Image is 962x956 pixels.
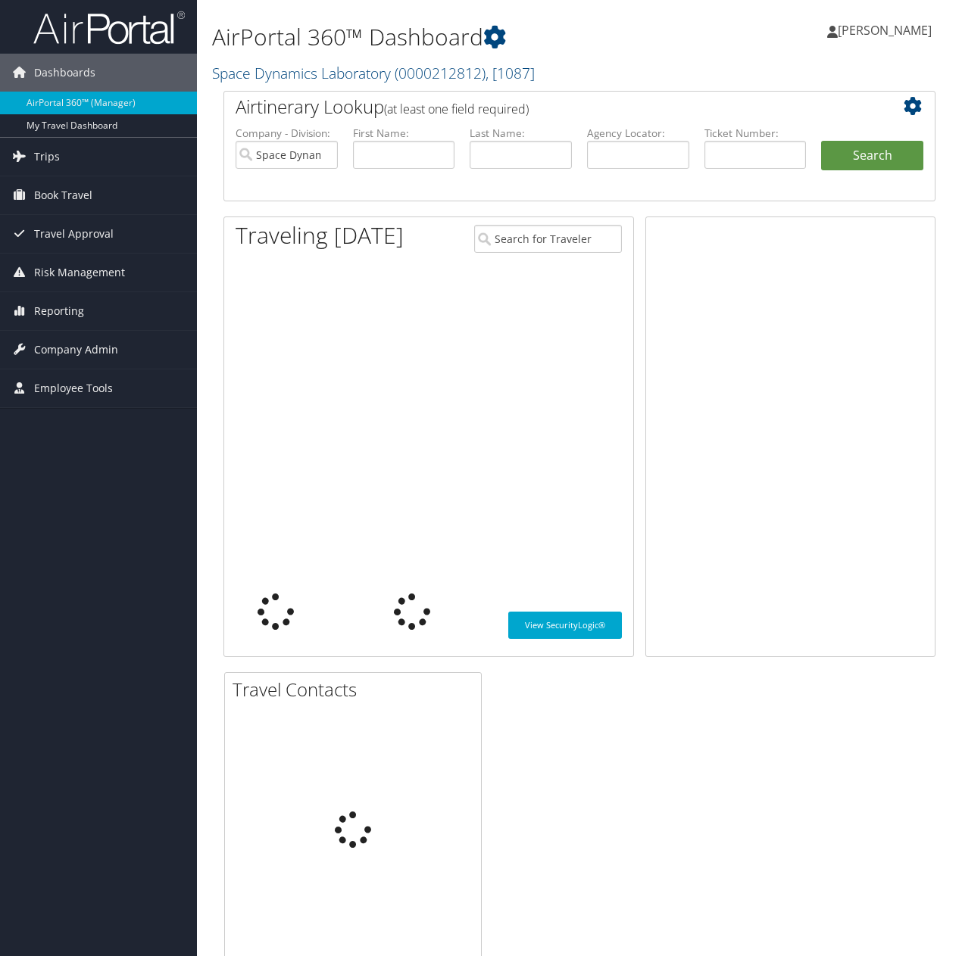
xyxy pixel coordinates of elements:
label: Company - Division: [236,126,338,141]
label: Last Name: [470,126,572,141]
label: Ticket Number: [704,126,807,141]
label: First Name: [353,126,455,141]
h2: Travel Contacts [233,677,481,702]
span: Trips [34,138,60,176]
span: Risk Management [34,254,125,291]
span: Travel Approval [34,215,114,253]
span: Book Travel [34,176,92,214]
span: ( 0000212812 ) [395,63,486,83]
button: Search [821,141,923,171]
span: Employee Tools [34,369,113,407]
span: Company Admin [34,331,118,369]
span: [PERSON_NAME] [838,22,932,39]
span: Reporting [34,292,84,330]
h1: Traveling [DATE] [236,220,404,251]
a: [PERSON_NAME] [827,8,947,53]
a: View SecurityLogic® [508,612,622,639]
input: Search for Traveler [474,225,622,253]
h2: Airtinerary Lookup [236,94,864,120]
label: Agency Locator: [587,126,689,141]
h1: AirPortal 360™ Dashboard [212,21,702,53]
span: (at least one field required) [384,101,529,117]
img: airportal-logo.png [33,10,185,45]
a: Space Dynamics Laboratory [212,63,535,83]
span: , [ 1087 ] [486,63,535,83]
span: Dashboards [34,54,95,92]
